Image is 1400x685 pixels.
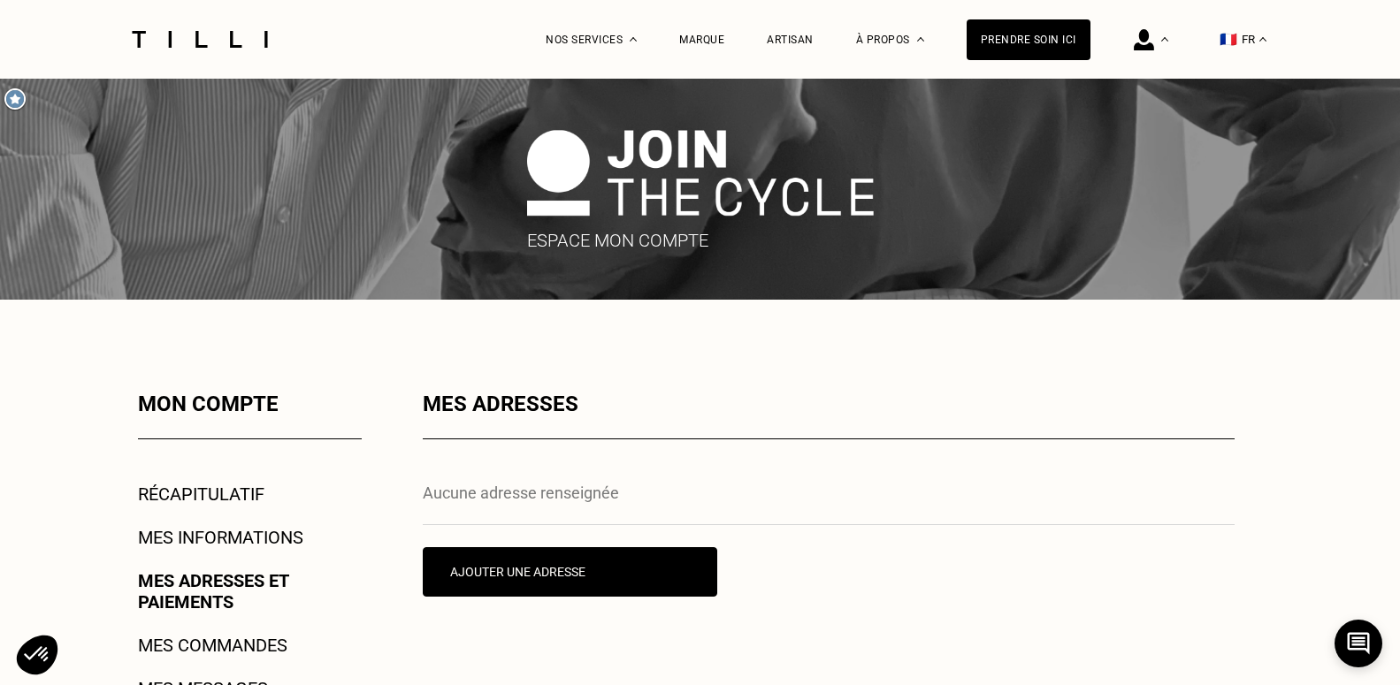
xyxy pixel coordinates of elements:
[967,19,1090,60] a: Prendre soin ici
[423,547,717,597] button: Ajouter une adresse
[1259,37,1266,42] img: menu déroulant
[917,37,924,42] img: Menu déroulant à propos
[767,34,814,46] a: Artisan
[630,37,637,42] img: Menu déroulant
[423,483,1235,502] p: Aucune adresse renseignée
[138,570,362,613] a: Mes adresses et paiements
[1161,37,1168,42] img: Menu déroulant
[138,483,264,505] a: Récapitulatif
[423,392,1235,439] div: Mes adresses
[138,635,287,656] a: Mes commandes
[1220,31,1237,48] span: 🇫🇷
[138,527,303,548] a: Mes informations
[527,231,874,252] p: Espace mon compte
[1134,29,1154,50] img: icône connexion
[527,130,874,216] img: logo join the cycle
[126,31,274,48] img: Logo du service de couturière Tilli
[679,34,724,46] a: Marque
[138,392,362,416] p: Mon compte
